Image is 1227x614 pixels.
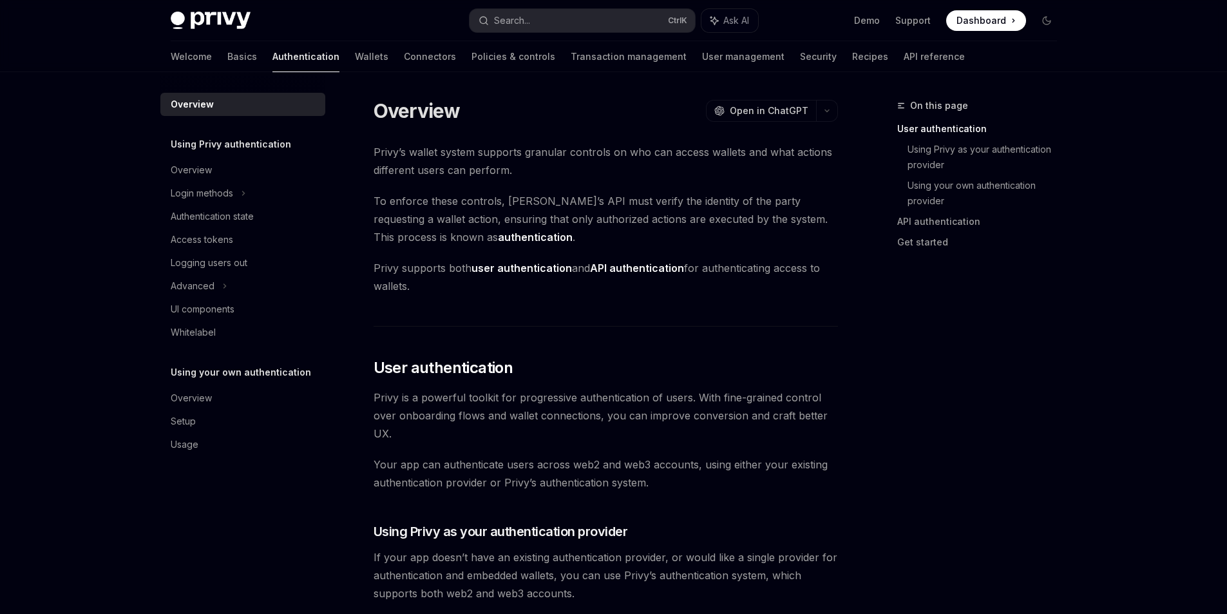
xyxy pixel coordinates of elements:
a: Recipes [852,41,888,72]
span: Using Privy as your authentication provider [374,523,628,541]
button: Search...CtrlK [470,9,695,32]
a: Dashboard [946,10,1026,31]
a: Whitelabel [160,321,325,344]
a: Access tokens [160,228,325,251]
a: Security [800,41,837,72]
div: Overview [171,97,214,112]
span: Privy’s wallet system supports granular controls on who can access wallets and what actions diffe... [374,143,838,179]
span: User authentication [374,358,513,378]
a: Overview [160,387,325,410]
button: Toggle dark mode [1036,10,1057,31]
div: Login methods [171,186,233,201]
h1: Overview [374,99,461,122]
strong: API authentication [590,262,684,274]
a: Usage [160,433,325,456]
span: Your app can authenticate users across web2 and web3 accounts, using either your existing authent... [374,456,838,492]
span: Ctrl K [668,15,687,26]
a: Logging users out [160,251,325,274]
span: Ask AI [723,14,749,27]
a: Connectors [404,41,456,72]
img: dark logo [171,12,251,30]
button: Open in ChatGPT [706,100,816,122]
span: Privy is a powerful toolkit for progressive authentication of users. With fine-grained control ov... [374,389,838,443]
a: Basics [227,41,257,72]
a: API authentication [897,211,1067,232]
a: Get started [897,232,1067,253]
div: Whitelabel [171,325,216,340]
a: Policies & controls [471,41,555,72]
a: API reference [904,41,965,72]
a: Using Privy as your authentication provider [908,139,1067,175]
div: Overview [171,390,212,406]
a: Overview [160,93,325,116]
a: User management [702,41,785,72]
span: Open in ChatGPT [730,104,808,117]
div: Authentication state [171,209,254,224]
a: Demo [854,14,880,27]
div: Search... [494,13,530,28]
span: Privy supports both and for authenticating access to wallets. [374,259,838,295]
span: If your app doesn’t have an existing authentication provider, or would like a single provider for... [374,548,838,602]
a: Setup [160,410,325,433]
span: Dashboard [956,14,1006,27]
div: Setup [171,414,196,429]
a: Authentication state [160,205,325,228]
div: Access tokens [171,232,233,247]
a: Overview [160,158,325,182]
div: Advanced [171,278,214,294]
div: Usage [171,437,198,452]
h5: Using Privy authentication [171,137,291,152]
h5: Using your own authentication [171,365,311,380]
a: Transaction management [571,41,687,72]
a: User authentication [897,119,1067,139]
div: Logging users out [171,255,247,271]
a: UI components [160,298,325,321]
span: On this page [910,98,968,113]
button: Ask AI [701,9,758,32]
a: Wallets [355,41,388,72]
div: Overview [171,162,212,178]
a: Authentication [272,41,339,72]
span: To enforce these controls, [PERSON_NAME]’s API must verify the identity of the party requesting a... [374,192,838,246]
strong: user authentication [471,262,572,274]
strong: authentication [498,231,573,244]
a: Support [895,14,931,27]
div: UI components [171,302,234,317]
a: Welcome [171,41,212,72]
a: Using your own authentication provider [908,175,1067,211]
